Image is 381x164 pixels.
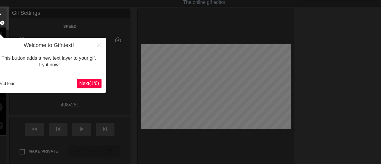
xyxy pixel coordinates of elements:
span: Next ( 1 / 6 ) [79,81,99,86]
button: Next [77,79,101,88]
button: Close [93,38,106,52]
